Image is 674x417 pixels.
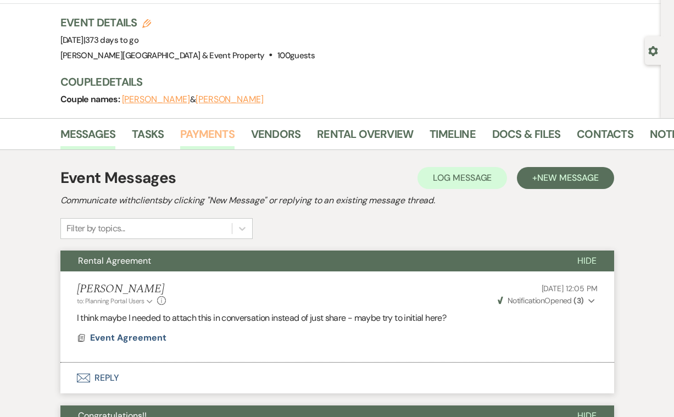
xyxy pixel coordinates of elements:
h3: Event Details [60,15,315,30]
span: [DATE] 12:05 PM [542,283,598,293]
a: Tasks [132,125,164,149]
button: [PERSON_NAME] [196,95,264,104]
button: Hide [560,251,614,271]
span: Couple names: [60,93,122,105]
h2: Communicate with clients by clicking "New Message" or replying to an existing message thread. [60,194,614,207]
a: Vendors [251,125,300,149]
button: [PERSON_NAME] [122,95,190,104]
button: NotificationOpened (3) [496,295,598,307]
span: Notification [508,296,544,305]
span: New Message [537,172,598,184]
span: Hide [577,255,597,266]
button: Open lead details [648,45,658,55]
p: I think maybe I needed to attach this in conversation instead of just share - maybe try to initia... [77,311,598,325]
span: Opened [498,296,584,305]
button: Event Agreement [90,331,169,344]
button: Rental Agreement [60,251,560,271]
span: [DATE] [60,35,139,46]
button: Reply [60,363,614,393]
button: Log Message [417,167,507,189]
span: 373 days to go [85,35,138,46]
a: Contacts [577,125,633,149]
span: to: Planning Portal Users [77,297,144,305]
div: Filter by topics... [66,222,125,235]
a: Payments [180,125,235,149]
a: Messages [60,125,116,149]
span: Rental Agreement [78,255,151,266]
span: Log Message [433,172,492,184]
a: Timeline [430,125,476,149]
a: Docs & Files [492,125,560,149]
span: Event Agreement [90,332,166,343]
button: to: Planning Portal Users [77,296,155,306]
span: 100 guests [277,50,315,61]
button: +New Message [517,167,614,189]
span: | [83,35,138,46]
h1: Event Messages [60,166,176,190]
strong: ( 3 ) [573,296,583,305]
span: [PERSON_NAME][GEOGRAPHIC_DATA] & Event Property [60,50,265,61]
span: & [122,94,264,105]
h5: [PERSON_NAME] [77,282,166,296]
h3: Couple Details [60,74,650,90]
a: Rental Overview [317,125,413,149]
